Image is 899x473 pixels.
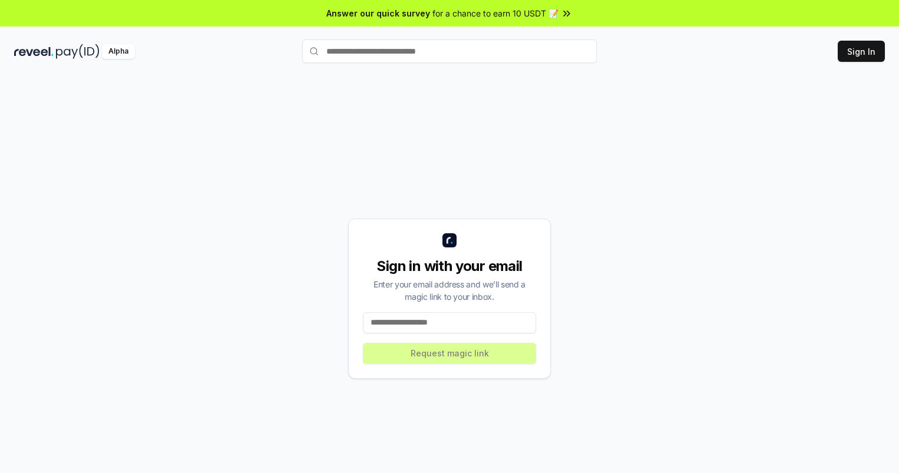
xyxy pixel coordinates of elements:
div: Alpha [102,44,135,59]
div: Sign in with your email [363,257,536,276]
span: for a chance to earn 10 USDT 📝 [432,7,558,19]
img: pay_id [56,44,100,59]
button: Sign In [838,41,885,62]
img: reveel_dark [14,44,54,59]
span: Answer our quick survey [326,7,430,19]
img: logo_small [442,233,457,247]
div: Enter your email address and we’ll send a magic link to your inbox. [363,278,536,303]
